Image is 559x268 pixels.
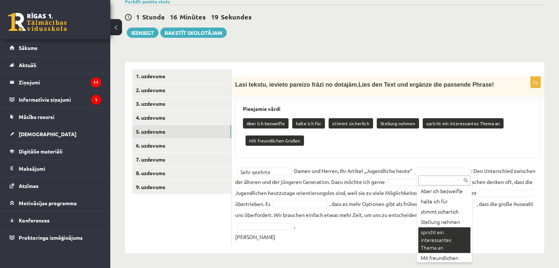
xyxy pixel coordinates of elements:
div: spricht ein interessantes Thema an [418,227,470,253]
div: Stellung nehmen [418,217,470,227]
div: stimmt sicherlich [418,207,470,217]
div: halte ich für [418,196,470,207]
div: Aber ich bezweifle [418,186,470,196]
